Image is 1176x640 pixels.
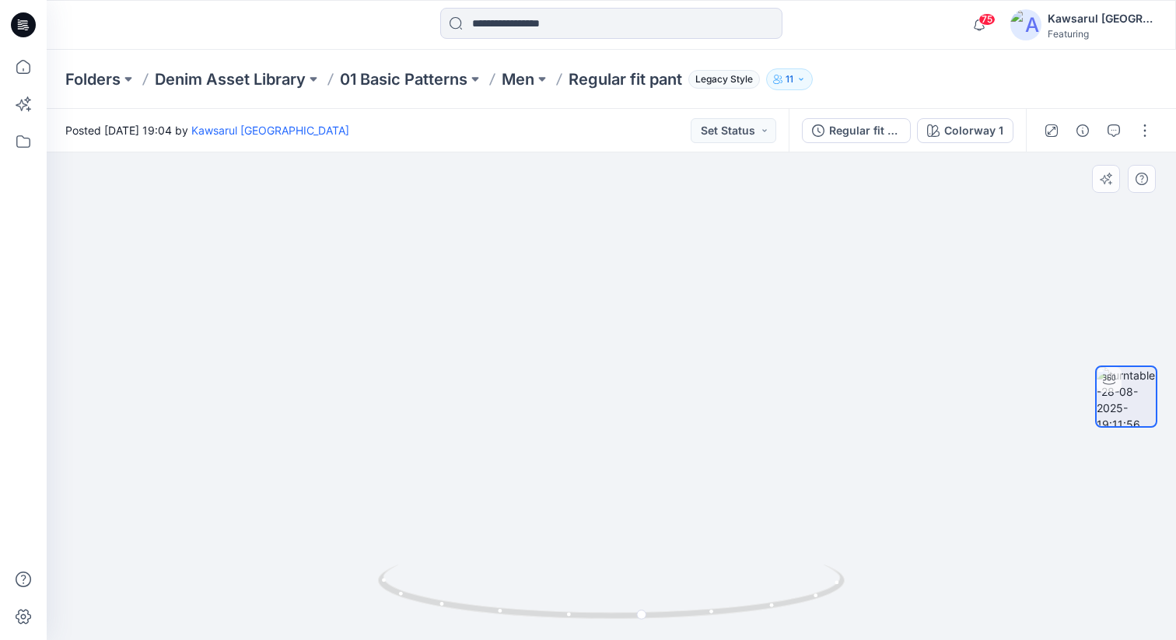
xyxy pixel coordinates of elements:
a: Denim Asset Library [155,68,306,90]
span: Legacy Style [688,70,760,89]
div: Colorway 1 [944,122,1003,139]
a: Kawsarul [GEOGRAPHIC_DATA] [191,124,349,137]
span: 75 [978,13,996,26]
div: Regular fit pant [829,122,901,139]
p: Regular fit pant [569,68,682,90]
p: 11 [786,71,793,88]
button: Colorway 1 [917,118,1013,143]
a: 01 Basic Patterns [340,68,467,90]
div: Featuring [1048,28,1157,40]
img: turntable-28-08-2025-19:11:56 [1097,367,1156,426]
a: Men [502,68,534,90]
button: Details [1070,118,1095,143]
span: Posted [DATE] 19:04 by [65,122,349,138]
a: Folders [65,68,121,90]
div: Kawsarul [GEOGRAPHIC_DATA] [1048,9,1157,28]
button: Legacy Style [682,68,760,90]
button: Regular fit pant [802,118,911,143]
button: 11 [766,68,813,90]
img: avatar [1010,9,1041,40]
